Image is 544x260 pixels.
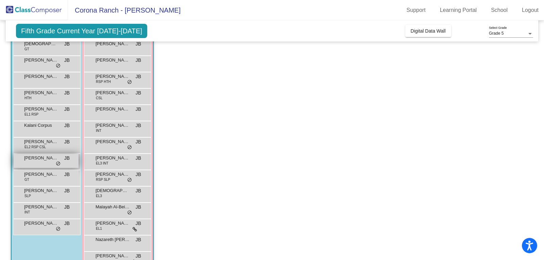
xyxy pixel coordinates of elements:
span: SLP [24,193,31,198]
span: EL2 RSP CSL [24,144,46,150]
span: EL1 [96,226,102,231]
span: JB [136,187,141,194]
span: JB [136,236,141,243]
span: do_not_disturb_alt [127,177,132,183]
span: [PERSON_NAME] [96,89,130,96]
span: JB [64,106,70,113]
span: RSP HTH [96,79,111,84]
span: [PERSON_NAME] [24,204,58,210]
span: do_not_disturb_alt [56,161,61,167]
span: JB [64,57,70,64]
span: Corona Ranch - [PERSON_NAME] [68,5,181,16]
span: INT [96,128,101,133]
span: RSP SLP [96,177,110,182]
span: [PERSON_NAME] [96,57,130,64]
span: JB [64,220,70,227]
span: do_not_disturb_alt [56,226,61,232]
span: HTH [24,96,32,101]
span: [PERSON_NAME] [96,106,130,112]
span: JB [64,187,70,194]
span: [PERSON_NAME] [24,138,58,145]
span: [PERSON_NAME] [24,89,58,96]
span: [PERSON_NAME] [96,155,130,161]
span: JB [64,204,70,211]
span: [DEMOGRAPHIC_DATA][PERSON_NAME] [24,40,58,47]
span: [PERSON_NAME] [96,122,130,129]
span: Malayah Al-Beitawi [96,204,130,210]
a: School [486,5,513,16]
span: [PERSON_NAME] [96,138,130,145]
span: [PERSON_NAME] [24,73,58,80]
span: [PERSON_NAME] [96,40,130,47]
span: JB [64,155,70,162]
span: [PERSON_NAME] [24,106,58,112]
span: JB [136,89,141,97]
span: [PERSON_NAME] [96,73,130,80]
span: [PERSON_NAME] [96,253,130,259]
span: [PERSON_NAME] [24,57,58,64]
span: [PERSON_NAME] [24,155,58,161]
span: GT [24,47,29,52]
a: Learning Portal [435,5,482,16]
span: JB [136,40,141,48]
span: JB [64,122,70,129]
span: JB [136,204,141,211]
span: JB [136,155,141,162]
span: do_not_disturb_alt [56,63,61,69]
span: Kalani Corpus [24,122,58,129]
span: JB [64,171,70,178]
span: do_not_disturb_alt [127,210,132,215]
span: EL3 INT [96,161,108,166]
span: JB [136,57,141,64]
span: JB [64,40,70,48]
span: [PERSON_NAME] [96,220,130,227]
span: JB [64,89,70,97]
span: JB [136,220,141,227]
span: GT [24,177,29,182]
span: [PERSON_NAME] [24,220,58,227]
span: CSL [96,96,102,101]
a: Support [401,5,431,16]
span: JB [136,138,141,145]
span: Digital Data Wall [411,28,446,34]
span: Grade 5 [489,31,504,36]
span: EL1 RSP [24,112,38,117]
span: INT [24,210,30,215]
span: Fifth Grade Current Year [DATE]-[DATE] [16,24,147,38]
span: do_not_disturb_alt [127,80,132,85]
button: Digital Data Wall [405,25,451,37]
span: [DEMOGRAPHIC_DATA][PERSON_NAME] [96,187,130,194]
a: Logout [516,5,544,16]
span: JB [64,73,70,80]
span: Nazareth [PERSON_NAME] [96,236,130,243]
span: [PERSON_NAME] [96,171,130,178]
span: JB [136,122,141,129]
span: [PERSON_NAME] [24,171,58,178]
span: JB [136,253,141,260]
span: JB [136,73,141,80]
span: JB [64,138,70,145]
span: JB [136,106,141,113]
span: EL3 [96,193,102,198]
span: JB [136,171,141,178]
span: do_not_disturb_alt [127,145,132,150]
span: [PERSON_NAME] [24,187,58,194]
